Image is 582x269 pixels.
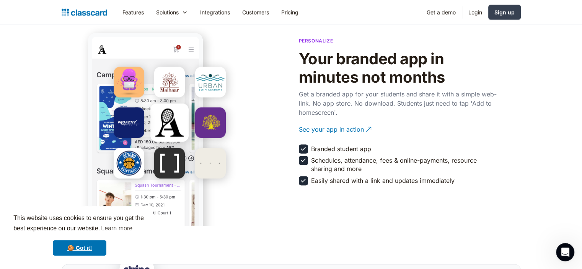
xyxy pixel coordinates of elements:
[311,144,371,153] div: Branded student app
[116,3,150,21] a: Features
[150,3,194,21] div: Solutions
[299,90,498,117] p: Get a branded app for your students and share it with a simple web-link. No app store. No downloa...
[6,206,153,263] div: cookieconsent
[29,45,68,50] div: Domain Overview
[236,3,275,21] a: Customers
[85,45,129,50] div: Keywords by Traffic
[311,176,455,184] div: Easily shared with a link and updates immediately
[13,214,146,234] span: This website uses cookies to ensure you get the best experience on our website.
[156,8,179,16] div: Solutions
[299,37,333,44] p: Personalize
[462,3,488,21] a: Login
[311,156,496,173] div: Schedules, attendance, fees & online-payments, resource sharing and more
[556,243,574,261] iframe: Intercom live chat
[88,33,203,264] img: Student App Mock
[494,8,515,16] div: Sign up
[488,5,521,20] a: Sign up
[12,20,18,26] img: website_grey.svg
[421,3,462,21] a: Get a demo
[194,3,236,21] a: Integrations
[275,3,305,21] a: Pricing
[21,12,37,18] div: v 4.0.25
[20,20,84,26] div: Domain: [DOMAIN_NAME]
[299,119,364,134] div: See your app in action
[76,44,82,51] img: tab_keywords_by_traffic_grey.svg
[299,119,498,140] a: See your app in action
[53,240,106,256] a: dismiss cookie message
[21,44,27,51] img: tab_domain_overview_orange.svg
[299,50,498,86] h2: Your branded app in minutes not months
[12,12,18,18] img: logo_orange.svg
[62,7,107,18] a: Logo
[100,223,134,234] a: learn more about cookies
